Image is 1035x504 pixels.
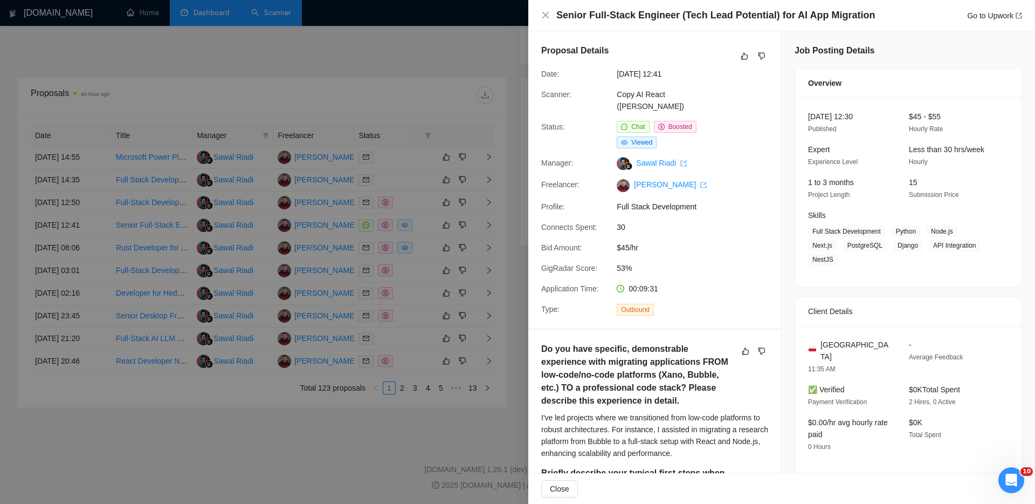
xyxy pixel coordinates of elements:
h5: Job Posting Details [795,44,874,57]
span: 2 Hires, 0 Active [909,398,956,406]
span: Hourly [909,158,928,166]
span: 1 to 3 months [808,178,854,187]
span: 30 [617,221,778,233]
span: Submission Price [909,191,959,199]
span: Date: [541,70,559,78]
span: dislike [758,347,765,356]
img: gigradar-bm.png [625,162,632,170]
span: $0K [909,418,922,427]
span: $45/hr [617,242,778,254]
span: Skills [808,211,826,220]
span: $0K Total Spent [909,385,960,394]
span: Close [550,483,569,495]
button: Close [541,480,578,498]
span: 00:09:31 [629,284,658,293]
span: Full Stack Development [808,226,885,237]
span: Status: [541,122,565,131]
span: Django [893,240,922,251]
span: Expert [808,145,830,154]
span: 10 [1020,467,1033,476]
button: like [738,50,751,63]
span: [DATE] 12:30 [808,112,853,121]
span: GigRadar Score: [541,264,597,273]
span: like [742,347,749,356]
span: Next.js [808,240,837,251]
span: Application Time: [541,284,599,293]
span: Project Length [808,191,850,199]
span: $45 - $55 [909,112,941,121]
span: Freelancer: [541,180,579,189]
span: Chat [631,123,645,131]
span: Node.js [927,226,957,237]
div: I've led projects where we transitioned from low-code platforms to robust architectures. For inst... [541,412,768,459]
span: Outbound [617,304,654,316]
span: API Integration [929,240,980,251]
span: $0.00/hr avg hourly rate paid [808,418,888,439]
span: Published [808,125,837,133]
span: eye [621,139,627,146]
span: export [700,182,707,188]
span: PostgreSQL [843,240,887,251]
a: Copy AI React ([PERSON_NAME]) [617,90,684,111]
img: c1Solt7VbwHmdfN9daG-llb3HtbK8lHyvFES2IJpurApVoU8T7FGrScjE2ec-Wjl2v [617,179,630,192]
h5: Proposal Details [541,44,609,57]
span: Boosted [668,123,692,131]
span: export [680,160,687,167]
span: close [541,11,550,19]
span: Manager: [541,159,573,167]
span: Payment Verification [808,398,867,406]
span: Experience Level [808,158,858,166]
span: dislike [758,52,765,60]
span: - [909,340,912,349]
span: Full Stack Development [617,201,778,213]
span: Connects Spent: [541,223,597,231]
span: Bid Amount: [541,243,582,252]
span: like [741,52,748,60]
span: Type: [541,305,560,314]
h4: Senior Full-Stack Engineer (Tech Lead Potential) for AI App Migration [556,9,875,22]
button: like [739,345,752,358]
span: ✅ Verified [808,385,845,394]
span: Viewed [631,139,652,146]
span: dollar [658,124,665,130]
span: Less than 30 hrs/week [909,145,984,154]
span: Profile: [541,202,565,211]
a: Go to Upworkexport [967,11,1022,20]
span: [DATE] 12:41 [617,68,778,80]
button: dislike [755,345,768,358]
span: 15 [909,178,917,187]
div: Client Details [808,297,1009,326]
span: [GEOGRAPHIC_DATA] [820,339,892,363]
span: message [621,124,627,130]
span: Python [892,226,920,237]
span: clock-circle [617,285,624,292]
span: Average Feedback [909,353,963,361]
span: NestJS [808,254,838,265]
button: dislike [755,50,768,63]
span: 11:35 AM [808,365,836,373]
span: Total Spent [909,431,941,439]
span: Overview [808,77,841,89]
a: [PERSON_NAME] export [634,180,707,189]
span: Scanner: [541,90,571,99]
span: export [1016,12,1022,19]
img: 🇵🇱 [809,345,816,352]
span: Hourly Rate [909,125,943,133]
a: Sawal Riadi export [636,159,687,167]
span: 53% [617,262,778,274]
span: 0 Hours [808,443,831,451]
button: Close [541,11,550,20]
h5: Do you have specific, demonstrable experience with migrating applications FROM low-code/no-code p... [541,343,734,407]
iframe: Intercom live chat [998,467,1024,493]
